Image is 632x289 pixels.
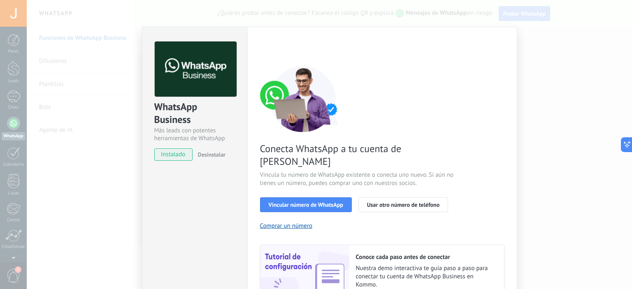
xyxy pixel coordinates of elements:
span: Vincular número de WhatsApp [269,202,343,208]
span: Conecta WhatsApp a tu cuenta de [PERSON_NAME] [260,142,456,168]
img: logo_main.png [155,42,237,97]
span: Nuestra demo interactiva te guía paso a paso para conectar tu cuenta de WhatsApp Business en Kommo. [356,264,496,289]
img: connect number [260,66,346,132]
button: Desinstalar [195,148,225,161]
span: instalado [155,148,192,161]
button: Usar otro número de teléfono [358,197,448,212]
button: Vincular número de WhatsApp [260,197,352,212]
div: WhatsApp Business [154,100,235,127]
span: Vincula tu número de WhatsApp existente o conecta uno nuevo. Si aún no tienes un número, puedes c... [260,171,456,187]
span: Desinstalar [198,151,225,158]
div: Más leads con potentes herramientas de WhatsApp [154,127,235,142]
h2: Conoce cada paso antes de conectar [356,253,496,261]
button: Comprar un número [260,222,313,230]
span: Usar otro número de teléfono [367,202,439,208]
